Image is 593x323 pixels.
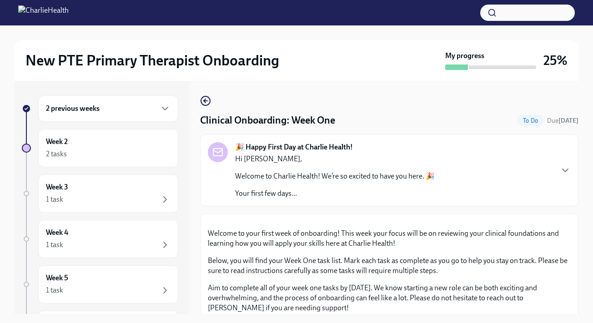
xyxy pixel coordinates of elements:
[547,117,578,124] span: Due
[22,265,178,303] a: Week 51 task
[18,5,69,20] img: CharlieHealth
[200,114,335,127] h4: Clinical Onboarding: Week One
[558,117,578,124] strong: [DATE]
[46,104,100,114] h6: 2 previous weeks
[46,285,63,295] div: 1 task
[235,154,435,164] p: Hi [PERSON_NAME],
[25,51,279,70] h2: New PTE Primary Therapist Onboarding
[22,220,178,258] a: Week 41 task
[46,137,68,147] h6: Week 2
[235,142,353,152] strong: 🎉 Happy First Day at Charlie Health!
[46,240,63,250] div: 1 task
[46,273,68,283] h6: Week 5
[208,256,571,276] p: Below, you will find your Week One task list. Mark each task as complete as you go to help you st...
[543,52,568,69] h3: 25%
[235,171,435,181] p: Welcome to Charlie Health! We’re so excited to have you here. 🎉
[46,228,68,238] h6: Week 4
[46,149,67,159] div: 2 tasks
[46,182,68,192] h6: Week 3
[235,189,435,199] p: Your first few days...
[547,116,578,125] span: September 13th, 2025 07:00
[208,229,571,248] p: Welcome to your first week of onboarding! This week your focus will be on reviewing your clinical...
[22,174,178,213] a: Week 31 task
[518,117,543,124] span: To Do
[38,95,178,122] div: 2 previous weeks
[208,283,571,313] p: Aim to complete all of your week one tasks by [DATE]. We know starting a new role can be both exc...
[46,194,63,204] div: 1 task
[445,51,484,61] strong: My progress
[22,129,178,167] a: Week 22 tasks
